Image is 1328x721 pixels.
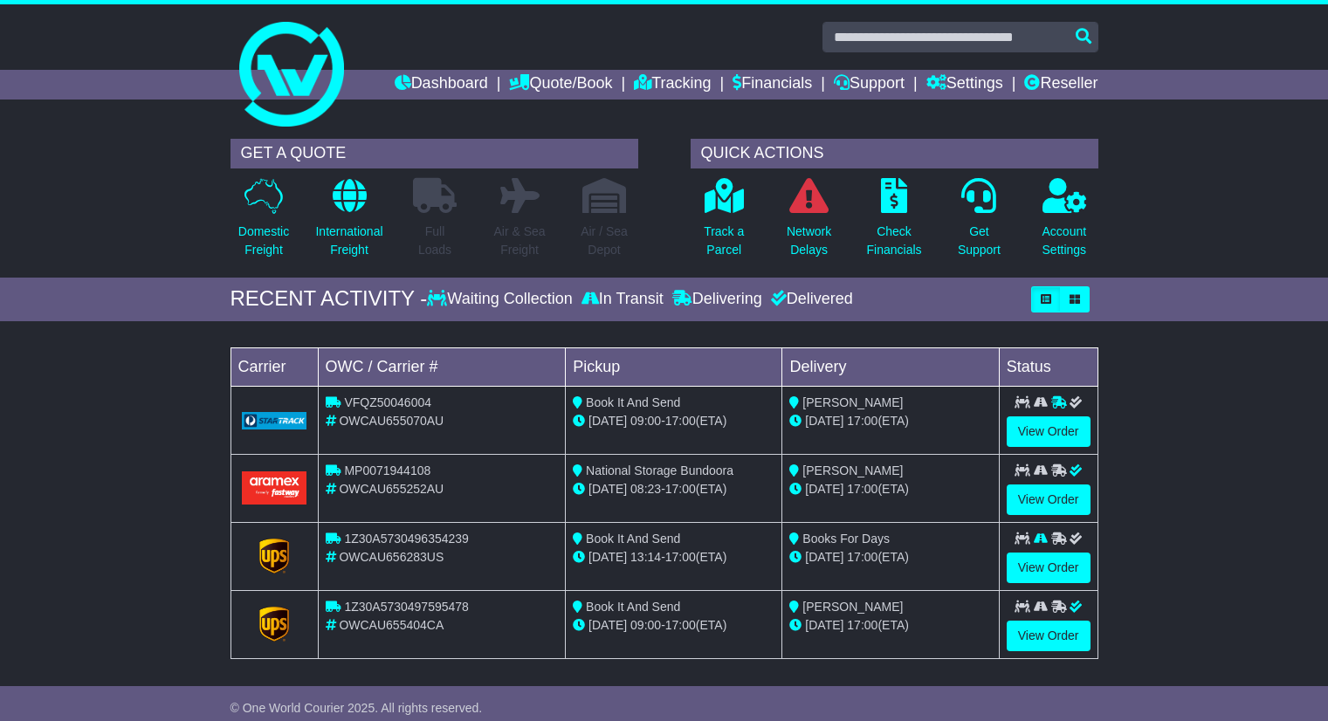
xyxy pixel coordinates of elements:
span: Book It And Send [586,600,680,614]
span: [DATE] [588,482,627,496]
p: Get Support [958,223,1001,259]
span: OWCAU655070AU [339,414,444,428]
div: In Transit [577,290,668,309]
div: Delivered [767,290,853,309]
div: (ETA) [789,616,991,635]
span: National Storage Bundoora [586,463,733,477]
p: Account Settings [1042,223,1087,259]
a: View Order [1007,484,1091,515]
span: 17:00 [847,414,877,428]
span: [DATE] [805,482,843,496]
div: Waiting Collection [427,290,576,309]
p: Check Financials [867,223,922,259]
div: (ETA) [789,548,991,566]
a: Dashboard [395,70,488,100]
img: Aramex.png [242,471,307,504]
div: FROM OUR SUPPORT [231,695,1098,720]
p: Full Loads [413,223,457,259]
div: (ETA) [789,480,991,498]
td: Carrier [231,347,318,386]
span: [DATE] [588,414,627,428]
span: 17:00 [665,482,696,496]
a: Quote/Book [509,70,612,100]
a: CheckFinancials [866,177,923,269]
span: 17:00 [665,414,696,428]
span: 13:14 [630,550,661,564]
a: View Order [1007,621,1091,651]
p: Domestic Freight [238,223,289,259]
a: NetworkDelays [786,177,832,269]
a: DomesticFreight [237,177,290,269]
span: [DATE] [805,414,843,428]
div: Delivering [668,290,767,309]
span: 1Z30A5730497595478 [344,600,468,614]
div: - (ETA) [573,412,774,430]
img: GetCarrierServiceLogo [259,539,289,573]
a: Settings [926,70,1003,100]
td: Pickup [566,347,782,386]
span: [PERSON_NAME] [802,463,903,477]
span: 1Z30A5730496354239 [344,532,468,546]
a: View Order [1007,416,1091,447]
a: Reseller [1024,70,1097,100]
p: International Freight [315,223,382,259]
span: [DATE] [588,618,627,632]
span: 17:00 [665,618,696,632]
p: Air / Sea Depot [581,223,628,259]
span: Book It And Send [586,395,680,409]
p: Track a Parcel [704,223,744,259]
img: GetCarrierServiceLogo [259,607,289,642]
p: Air & Sea Freight [493,223,545,259]
div: - (ETA) [573,616,774,635]
td: Status [999,347,1097,386]
span: [PERSON_NAME] [802,395,903,409]
a: View Order [1007,553,1091,583]
span: [DATE] [805,550,843,564]
span: [DATE] [805,618,843,632]
a: InternationalFreight [314,177,383,269]
div: - (ETA) [573,548,774,566]
span: 17:00 [847,482,877,496]
div: RECENT ACTIVITY - [231,286,428,312]
span: 09:00 [630,618,661,632]
span: VFQZ50046004 [344,395,431,409]
td: Delivery [782,347,999,386]
span: [DATE] [588,550,627,564]
a: GetSupport [957,177,1001,269]
span: OWCAU655252AU [339,482,444,496]
span: MP0071944108 [344,463,430,477]
span: 08:23 [630,482,661,496]
img: GetCarrierServiceLogo [242,412,307,429]
span: Books For Days [802,532,890,546]
span: OWCAU656283US [339,550,444,564]
span: 17:00 [665,550,696,564]
span: © One World Courier 2025. All rights reserved. [231,701,483,715]
div: GET A QUOTE [231,139,638,168]
div: - (ETA) [573,480,774,498]
span: OWCAU655404CA [339,618,444,632]
div: QUICK ACTIONS [691,139,1098,168]
a: AccountSettings [1042,177,1088,269]
span: [PERSON_NAME] [802,600,903,614]
a: Tracking [634,70,711,100]
span: 17:00 [847,618,877,632]
span: 17:00 [847,550,877,564]
a: Support [834,70,905,100]
td: OWC / Carrier # [318,347,566,386]
a: Track aParcel [703,177,745,269]
p: Network Delays [787,223,831,259]
a: Financials [733,70,812,100]
span: 09:00 [630,414,661,428]
div: (ETA) [789,412,991,430]
span: Book It And Send [586,532,680,546]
